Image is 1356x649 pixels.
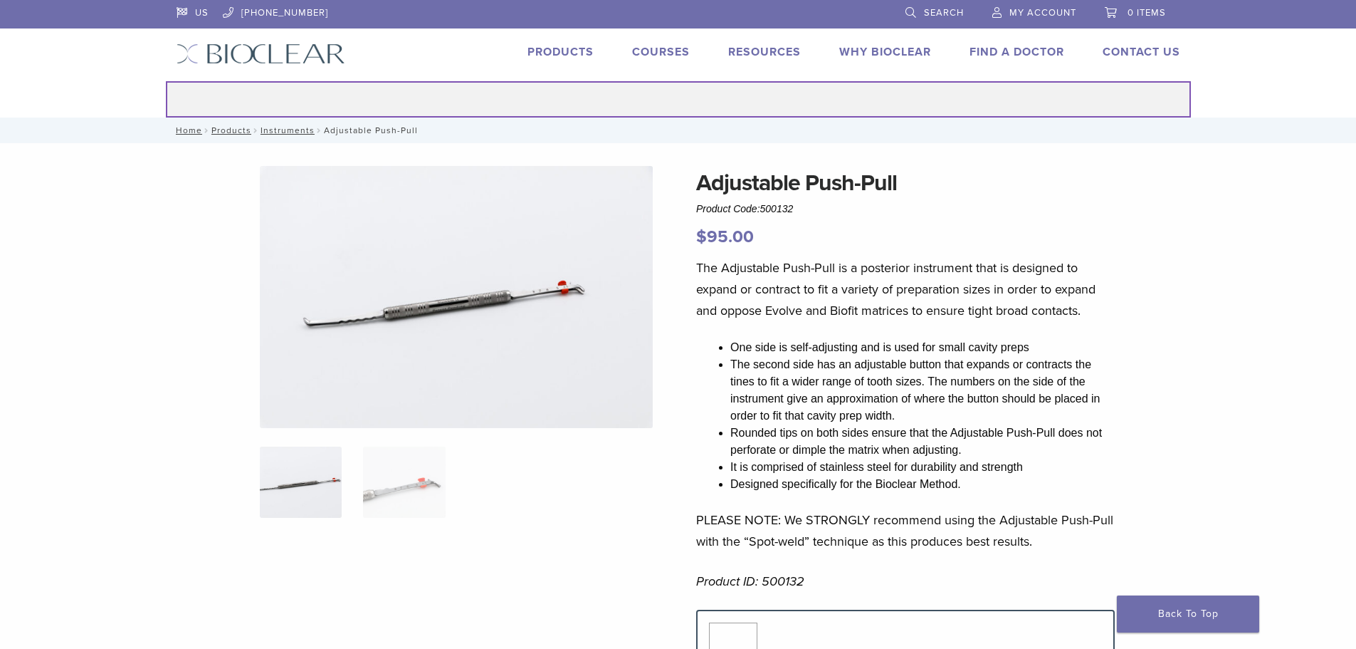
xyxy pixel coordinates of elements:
[760,203,794,214] span: 500132
[696,227,707,247] span: $
[696,260,1095,318] span: The Adjustable Push-Pull is a posterior instrument that is designed to expand or contract to fit ...
[1128,7,1166,19] span: 0 items
[260,166,653,428] img: IMG_0024
[315,127,324,134] span: /
[211,125,251,135] a: Products
[1009,7,1076,19] span: My Account
[1117,596,1259,633] a: Back To Top
[730,461,1023,473] span: It is comprised of stainless steel for durability and strength
[363,447,445,518] img: Adjustable Push-Pull - Image 2
[166,118,1191,143] nav: Adjustable Push-Pull
[696,573,804,589] em: Product ID: 500132
[527,45,594,59] a: Products
[924,7,964,19] span: Search
[696,227,754,247] bdi: 95.00
[696,203,793,214] span: Product Code:
[1103,45,1180,59] a: Contact Us
[202,127,211,134] span: /
[172,125,202,135] a: Home
[730,427,1102,456] span: Rounded tips on both sides ensure that the Adjustable Push-Pull does not perforate or dimple the ...
[969,45,1064,59] a: Find A Doctor
[696,166,1115,200] h1: Adjustable Push-Pull
[260,447,342,518] img: IMG_0024-324x324.jpg
[696,512,1113,549] span: PLEASE NOTE: We STRONGLY recommend using the Adjustable Push-Pull with the “Spot-weld” technique ...
[730,358,1100,422] span: The second side has an adjustable button that expands or contracts the tines to fit a wider range...
[730,341,1029,353] span: One side is self-adjusting and is used for small cavity preps
[730,478,961,490] span: Designed specifically for the Bioclear Method.
[728,45,801,59] a: Resources
[251,127,261,134] span: /
[177,43,345,64] img: Bioclear
[261,125,315,135] a: Instruments
[839,45,931,59] a: Why Bioclear
[632,45,690,59] a: Courses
